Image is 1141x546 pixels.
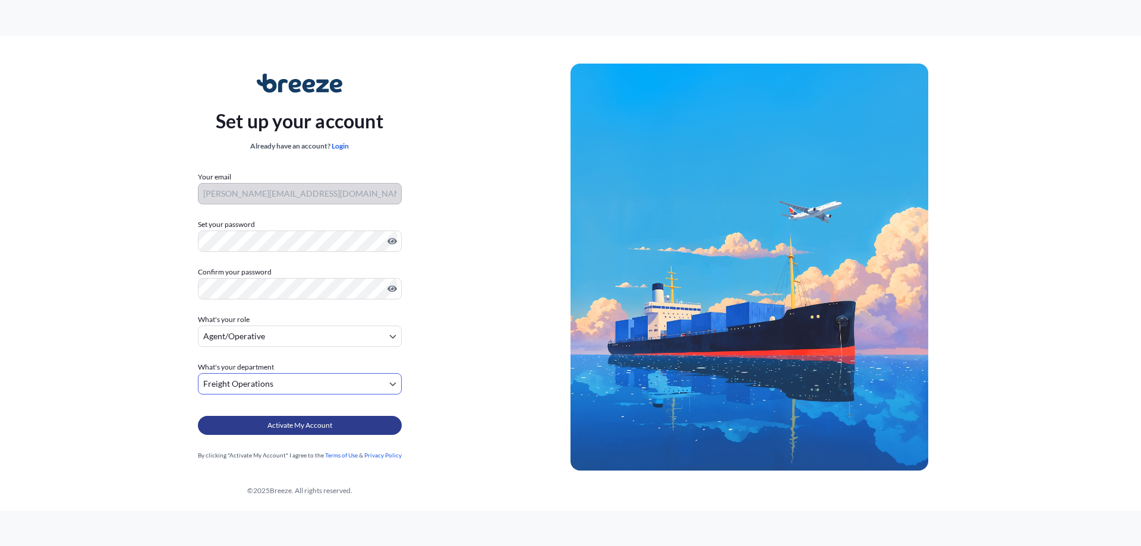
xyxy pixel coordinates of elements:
[198,266,402,278] label: Confirm your password
[198,219,402,231] label: Set your password
[198,326,402,347] button: Agent/Operative
[198,361,274,373] span: What's your department
[198,183,402,204] input: Your email address
[198,314,250,326] span: What's your role
[332,141,349,150] a: Login
[364,452,402,459] a: Privacy Policy
[387,284,397,293] button: Show password
[29,485,570,497] div: © 2025 Breeze. All rights reserved.
[203,330,265,342] span: Agent/Operative
[198,373,402,394] button: Freight Operations
[325,452,358,459] a: Terms of Use
[267,419,332,431] span: Activate My Account
[198,171,231,183] label: Your email
[198,449,402,461] div: By clicking "Activate My Account" I agree to the &
[216,107,383,135] p: Set up your account
[216,140,383,152] div: Already have an account?
[570,64,928,470] img: Ship illustration
[257,74,343,93] img: Breeze
[387,236,397,246] button: Show password
[203,378,273,390] span: Freight Operations
[198,416,402,435] button: Activate My Account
